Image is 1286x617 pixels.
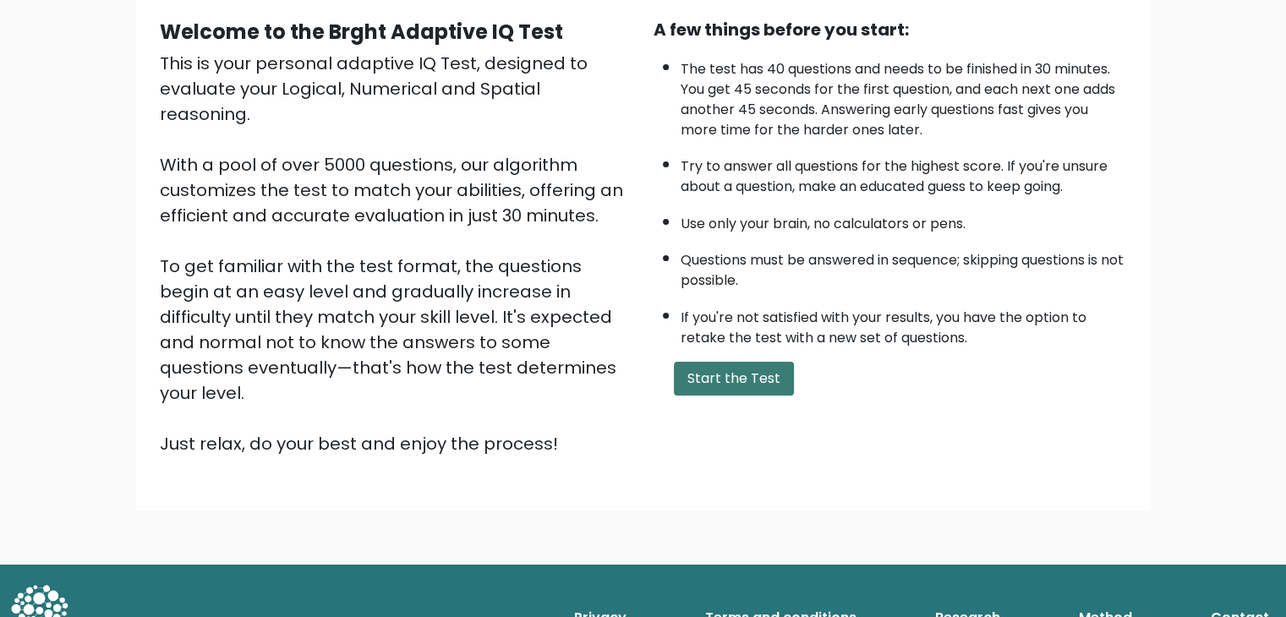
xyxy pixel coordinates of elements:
[654,17,1127,42] div: A few things before you start:
[681,242,1127,291] li: Questions must be answered in sequence; skipping questions is not possible.
[674,362,794,396] button: Start the Test
[160,18,563,46] b: Welcome to the Brght Adaptive IQ Test
[681,51,1127,140] li: The test has 40 questions and needs to be finished in 30 minutes. You get 45 seconds for the firs...
[681,205,1127,234] li: Use only your brain, no calculators or pens.
[681,299,1127,348] li: If you're not satisfied with your results, you have the option to retake the test with a new set ...
[160,51,633,456] div: This is your personal adaptive IQ Test, designed to evaluate your Logical, Numerical and Spatial ...
[681,148,1127,197] li: Try to answer all questions for the highest score. If you're unsure about a question, make an edu...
